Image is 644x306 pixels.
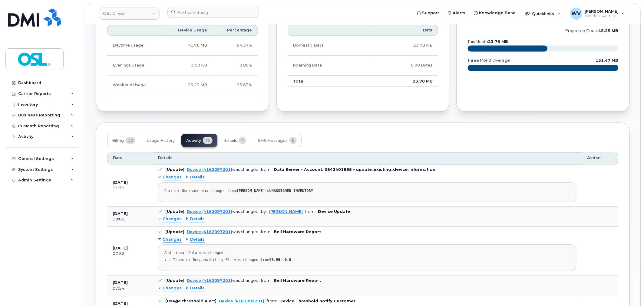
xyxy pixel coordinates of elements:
b: Bell Hardware Report [274,230,321,234]
span: Changes [163,216,182,222]
th: Action [582,153,619,165]
td: 3.00 KB [163,56,213,76]
td: 0.00 Bytes [372,56,438,76]
div: : . Transfer Responsibility Etf was changed from to [164,258,570,262]
text: projected count [566,29,619,33]
div: Quicklinks [521,8,565,20]
td: Domestic Data [288,36,372,56]
span: WV [572,10,581,17]
span: Date [113,155,123,161]
a: Support [413,7,444,19]
span: 8 [289,137,297,144]
div: Additional Data was changed [164,251,570,256]
span: Changes [163,175,182,181]
a: Device (4162097201) [187,278,232,283]
span: Usage History [147,138,175,143]
td: 0.00% [213,56,258,76]
div: was changed [187,210,259,214]
span: Details [190,286,205,291]
tspan: 23.78 MB [488,40,508,44]
span: Details [158,155,173,161]
span: Billing [112,138,124,143]
span: from: [261,168,271,172]
a: Device (4162097201) [187,168,232,172]
div: 07:54 [113,286,147,291]
td: 23.78 MB [372,76,438,87]
span: Alerts [453,10,466,16]
div: Willy Verrier [566,8,629,20]
a: Device (4162097201) [219,299,264,304]
div: was changed [187,168,259,172]
div: 07:52 [113,251,147,257]
span: Changes [163,286,182,291]
div: 09:08 [113,217,147,222]
a: [PERSON_NAME] [269,210,303,214]
span: 52 [126,137,135,144]
span: Details [190,237,205,243]
tr: Weekdays from 6:00pm to 8:00am [107,56,258,76]
b: [DATE] [113,181,128,185]
b: Bell Hardware Report [274,278,321,283]
div: was changed [187,278,259,283]
b: [DATE] [113,246,128,251]
span: from: [305,210,315,214]
b: [Usage threshold alert] [165,299,216,304]
td: Weekend Usage [107,76,163,95]
span: Wireless Admin [585,14,619,18]
td: 71.76 MB [163,36,213,56]
span: SMS Messages [258,138,288,143]
span: from: [261,278,271,283]
strong: UNASSIGNED INVENTORY [269,189,313,193]
text: three month average [467,58,510,63]
span: 4 [239,137,246,144]
td: Roaming Data [288,56,372,76]
th: Percentage [213,25,258,36]
td: 84.37% [213,36,258,56]
span: by: [261,210,267,214]
span: Emails [224,138,237,143]
span: Details [190,216,205,222]
b: [Update] [165,230,184,234]
tr: Friday from 6:00pm to Monday 8:00am [107,76,258,95]
td: 13.29 MB [163,76,213,95]
b: [Update] [165,168,184,172]
b: [DATE] [113,281,128,285]
strong: 0.0 [285,258,291,262]
b: [Update] [165,278,184,283]
div: 01:31 [113,186,147,191]
span: Changes [163,237,182,243]
b: Device Update [318,210,350,214]
strong: [PERSON_NAME] [236,189,265,193]
span: Quicklinks [532,11,554,16]
b: [DATE] [113,212,128,216]
td: Evenings Usage [107,56,163,76]
span: Details [190,175,205,181]
th: Data [372,25,438,36]
th: Device Usage [163,25,213,36]
div: was changed [187,230,259,234]
a: Device (4162097201) [187,230,232,234]
td: 15.63% [213,76,258,95]
a: Alerts [444,7,470,19]
td: Daytime Usage [107,36,163,56]
b: Data Server - Account: 0543401885 - update_existing_device_information [274,168,436,172]
strong: 69.99 [269,258,280,262]
a: Knowledge Base [470,7,520,19]
text: this month [467,40,508,44]
a: OSL Direct [99,8,160,20]
b: Device Threshold notify Customer [279,299,355,304]
td: 23.78 MB [372,36,438,56]
text: 151.47 MB [596,58,619,63]
a: Device (4162097201) [187,210,232,214]
b: [Update] [165,210,184,214]
span: from: [261,230,271,234]
span: Knowledge Base [479,10,516,16]
span: [PERSON_NAME] [585,9,619,14]
input: Find something... [167,7,259,18]
span: Support [422,10,439,16]
td: Total [288,76,372,87]
span: from: [267,299,277,304]
tspan: 45.25 MB [599,29,619,33]
b: [DATE] [113,301,128,306]
div: Carrier Username was changed from to [164,189,570,194]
